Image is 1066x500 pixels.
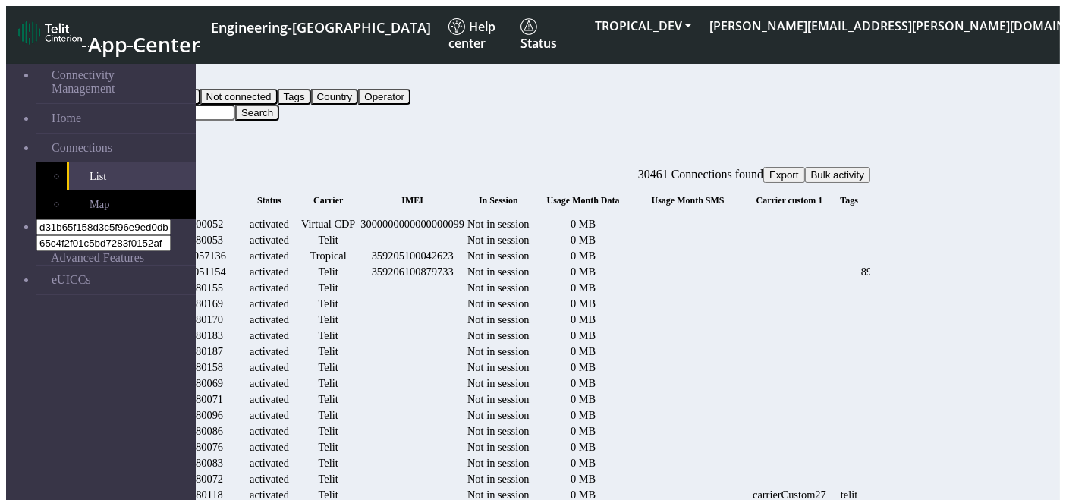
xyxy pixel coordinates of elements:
[360,266,464,278] div: 359206100879733
[250,409,289,421] span: activated
[467,329,530,341] span: Not in session
[467,218,530,230] span: Not in session
[467,281,530,294] span: Not in session
[299,345,357,358] div: Telit
[467,409,530,421] span: Not in session
[90,170,106,183] span: List
[299,441,357,454] div: Telit
[358,89,410,105] button: Operator
[88,30,200,58] span: App Center
[571,281,596,294] span: 0 MB
[571,345,596,357] span: 0 MB
[467,441,530,453] span: Not in session
[101,153,870,167] div: Connections
[652,195,725,206] span: Usage Month SMS
[210,12,430,40] a: Your current platform instance
[250,266,289,278] span: activated
[250,313,289,325] span: activated
[90,198,109,211] span: Map
[36,104,196,133] a: Home
[299,377,357,390] div: Telit
[769,169,799,181] span: Export
[571,329,596,341] span: 0 MB
[467,297,530,310] span: Not in session
[250,425,289,437] span: activated
[467,457,530,469] span: Not in session
[299,297,357,310] div: Telit
[571,441,596,453] span: 0 MB
[36,134,196,162] a: Connections
[250,441,289,453] span: activated
[571,457,596,469] span: 0 MB
[840,195,858,206] span: Tags
[571,393,596,405] span: 0 MB
[67,190,196,219] a: Map
[250,345,289,357] span: activated
[467,377,530,389] span: Not in session
[401,195,423,206] span: IMEI
[514,12,586,58] a: Status
[467,473,530,485] span: Not in session
[571,250,596,262] span: 0 MB
[250,393,289,405] span: activated
[360,218,464,231] div: 3000000000000000099
[101,132,870,146] div: fitlers menu
[571,313,596,325] span: 0 MB
[18,20,82,45] img: logo-telit-cinterion-gw-new.png
[299,250,357,263] div: Tropical
[448,18,495,52] span: Help center
[299,409,357,422] div: Telit
[442,12,514,58] a: Help center
[250,361,289,373] span: activated
[250,297,289,310] span: activated
[467,393,530,405] span: Not in session
[250,250,289,262] span: activated
[311,89,359,105] button: Country
[250,218,289,230] span: activated
[250,377,289,389] span: activated
[571,218,596,230] span: 0 MB
[299,313,357,326] div: Telit
[36,61,196,103] a: Connectivity Management
[467,361,530,373] span: Not in session
[811,169,864,181] span: Bulk activity
[18,17,198,53] a: App Center
[571,425,596,437] span: 0 MB
[36,266,196,294] a: eUICCs
[360,250,464,263] div: 359205100042623
[547,195,620,206] span: Usage Month Data
[520,18,537,35] img: status.svg
[299,473,357,486] div: Telit
[467,425,530,437] span: Not in session
[467,234,530,246] span: Not in session
[313,195,343,206] span: Carrier
[299,457,357,470] div: Telit
[467,313,530,325] span: Not in session
[763,167,805,183] button: Export
[479,195,518,206] span: In Session
[299,361,357,374] div: Telit
[250,457,289,469] span: activated
[586,12,700,39] button: TROPICAL_DEV
[299,393,357,406] div: Telit
[467,266,530,278] span: Not in session
[52,141,112,155] span: Connections
[250,329,289,341] span: activated
[571,409,596,421] span: 0 MB
[211,18,431,36] span: Engineering-[GEOGRAPHIC_DATA]
[250,234,289,246] span: activated
[250,473,289,485] span: activated
[299,329,357,342] div: Telit
[200,89,278,105] button: Not connected
[756,195,823,206] span: Carrier custom 1
[299,234,357,247] div: Telit
[51,251,144,265] span: Advanced Features
[571,234,596,246] span: 0 MB
[299,281,357,294] div: Telit
[520,18,557,52] span: Status
[235,105,279,121] button: Search
[299,425,357,438] div: Telit
[257,195,281,206] span: Status
[467,345,530,357] span: Not in session
[299,218,357,231] div: Virtual CDP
